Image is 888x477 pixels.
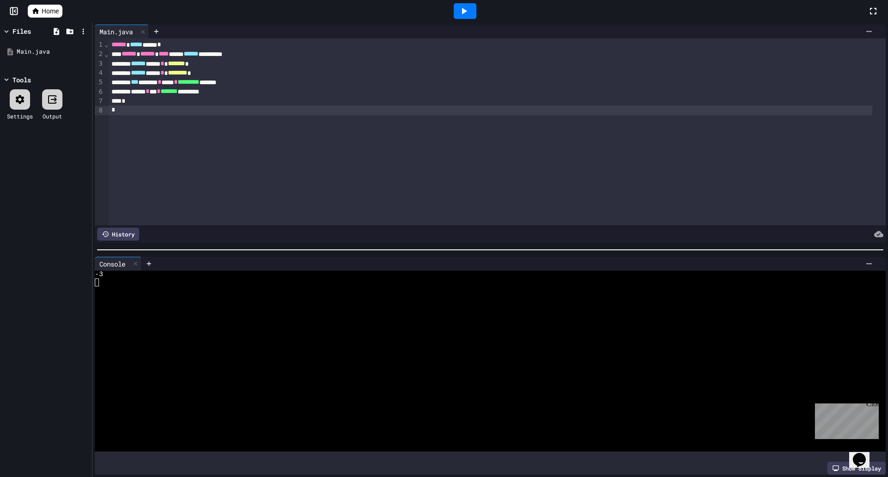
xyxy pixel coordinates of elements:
div: 8 [95,106,104,115]
div: 6 [95,87,104,97]
div: 7 [95,97,104,106]
div: Tools [12,75,31,85]
span: Home [42,6,59,16]
div: Console [95,259,130,269]
div: Settings [7,112,33,120]
div: Show display [827,462,886,475]
iframe: chat widget [849,440,879,468]
div: Console [95,257,142,271]
div: 4 [95,68,104,78]
div: 5 [95,78,104,87]
div: 2 [95,50,104,59]
div: Main.java [95,27,137,37]
div: Main.java [95,25,149,38]
iframe: chat widget [811,400,879,439]
a: Home [28,5,62,18]
div: History [97,228,139,241]
span: Fold line [104,41,109,48]
div: Main.java [17,47,89,56]
div: Files [12,26,31,36]
span: Fold line [104,50,109,58]
span: -3 [95,271,103,279]
div: Chat with us now!Close [4,4,64,59]
div: Output [43,112,62,120]
div: 3 [95,59,104,68]
div: 1 [95,40,104,50]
